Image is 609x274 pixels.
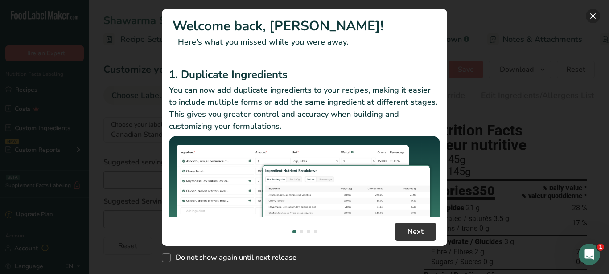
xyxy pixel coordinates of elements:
span: 1 [597,244,604,251]
span: Do not show again until next release [171,253,296,262]
p: Here's what you missed while you were away. [173,36,436,48]
p: You can now add duplicate ingredients to your recipes, making it easier to include multiple forms... [169,84,440,132]
h1: Welcome back, [PERSON_NAME]! [173,16,436,36]
h2: 1. Duplicate Ingredients [169,66,440,82]
span: Next [407,226,424,237]
img: Duplicate Ingredients [169,136,440,237]
iframe: Intercom live chat [579,244,600,265]
button: Next [395,223,436,241]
